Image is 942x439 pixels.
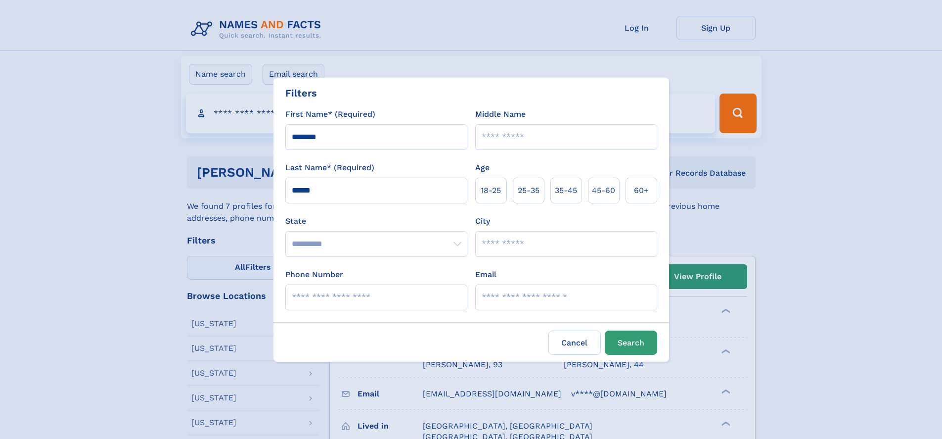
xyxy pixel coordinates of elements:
div: Filters [285,86,317,100]
label: City [475,215,490,227]
label: Age [475,162,490,174]
label: Phone Number [285,269,343,281]
label: State [285,215,467,227]
span: 60+ [634,185,649,196]
label: Email [475,269,496,281]
label: Last Name* (Required) [285,162,374,174]
label: Cancel [548,331,601,355]
button: Search [605,331,657,355]
label: First Name* (Required) [285,108,375,120]
span: 35‑45 [555,185,577,196]
span: 45‑60 [592,185,615,196]
span: 18‑25 [481,185,501,196]
span: 25‑35 [518,185,539,196]
label: Middle Name [475,108,526,120]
